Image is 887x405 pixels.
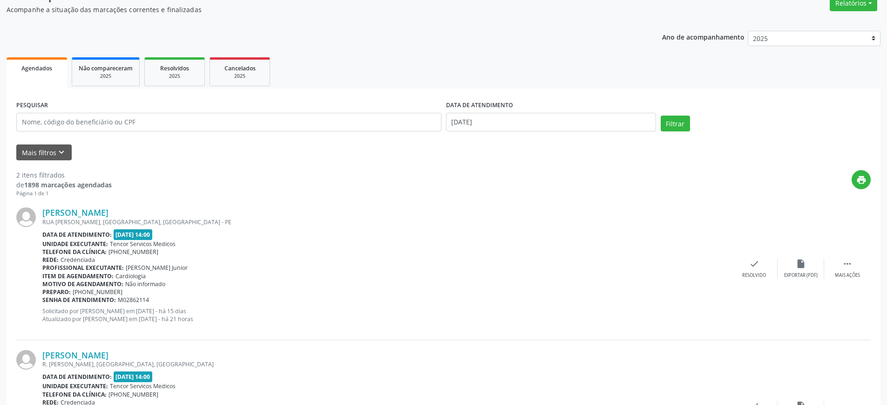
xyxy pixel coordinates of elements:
p: Solicitado por [PERSON_NAME] em [DATE] - há 15 dias Atualizado por [PERSON_NAME] em [DATE] - há 2... [42,307,731,323]
div: 2025 [151,73,198,80]
b: Data de atendimento: [42,373,112,381]
i: insert_drive_file [796,259,806,269]
span: [DATE] 14:00 [114,371,153,382]
i:  [842,259,853,269]
i: keyboard_arrow_down [56,147,67,158]
b: Data de atendimento: [42,231,112,239]
b: Telefone da clínica: [42,391,107,398]
div: Resolvido [742,272,766,279]
span: Tencor Servicos Medicos [110,240,176,248]
span: Resolvidos [160,64,189,72]
img: img [16,350,36,370]
input: Selecione um intervalo [446,113,656,131]
p: Acompanhe a situação das marcações correntes e finalizadas [7,5,618,14]
div: Exportar (PDF) [784,272,818,279]
span: Não informado [125,280,165,288]
div: de [16,180,112,190]
b: Unidade executante: [42,240,108,248]
div: Página 1 de 1 [16,190,112,198]
b: Preparo: [42,288,71,296]
i: print [856,175,867,185]
span: [PHONE_NUMBER] [108,248,158,256]
div: RUA [PERSON_NAME], [GEOGRAPHIC_DATA], [GEOGRAPHIC_DATA] - PE [42,218,731,226]
button: print [852,170,871,189]
span: Tencor Servicos Medicos [110,382,176,390]
div: R. [PERSON_NAME], [GEOGRAPHIC_DATA], [GEOGRAPHIC_DATA] [42,360,731,368]
i: check [749,259,759,269]
span: [PERSON_NAME] Junior [126,264,188,272]
button: Filtrar [661,116,690,131]
input: Nome, código do beneficiário ou CPF [16,113,441,131]
p: Ano de acompanhamento [662,31,745,42]
span: Credenciada [61,256,95,264]
label: DATA DE ATENDIMENTO [446,98,513,113]
div: Mais ações [835,272,860,279]
span: [PHONE_NUMBER] [108,391,158,398]
a: [PERSON_NAME] [42,350,108,360]
label: PESQUISAR [16,98,48,113]
b: Profissional executante: [42,264,124,272]
b: Senha de atendimento: [42,296,116,304]
span: [DATE] 14:00 [114,229,153,240]
b: Telefone da clínica: [42,248,107,256]
strong: 1898 marcações agendadas [24,180,112,189]
span: Cardiologia [115,272,146,280]
div: 2025 [79,73,133,80]
span: Não compareceram [79,64,133,72]
b: Motivo de agendamento: [42,280,123,288]
button: Mais filtroskeyboard_arrow_down [16,144,72,161]
b: Unidade executante: [42,382,108,390]
b: Item de agendamento: [42,272,114,280]
span: Agendados [21,64,52,72]
div: 2 itens filtrados [16,170,112,180]
div: 2025 [217,73,263,80]
span: M02862114 [118,296,149,304]
span: [PHONE_NUMBER] [73,288,122,296]
a: [PERSON_NAME] [42,207,108,218]
span: Cancelados [224,64,256,72]
b: Rede: [42,256,59,264]
img: img [16,207,36,227]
